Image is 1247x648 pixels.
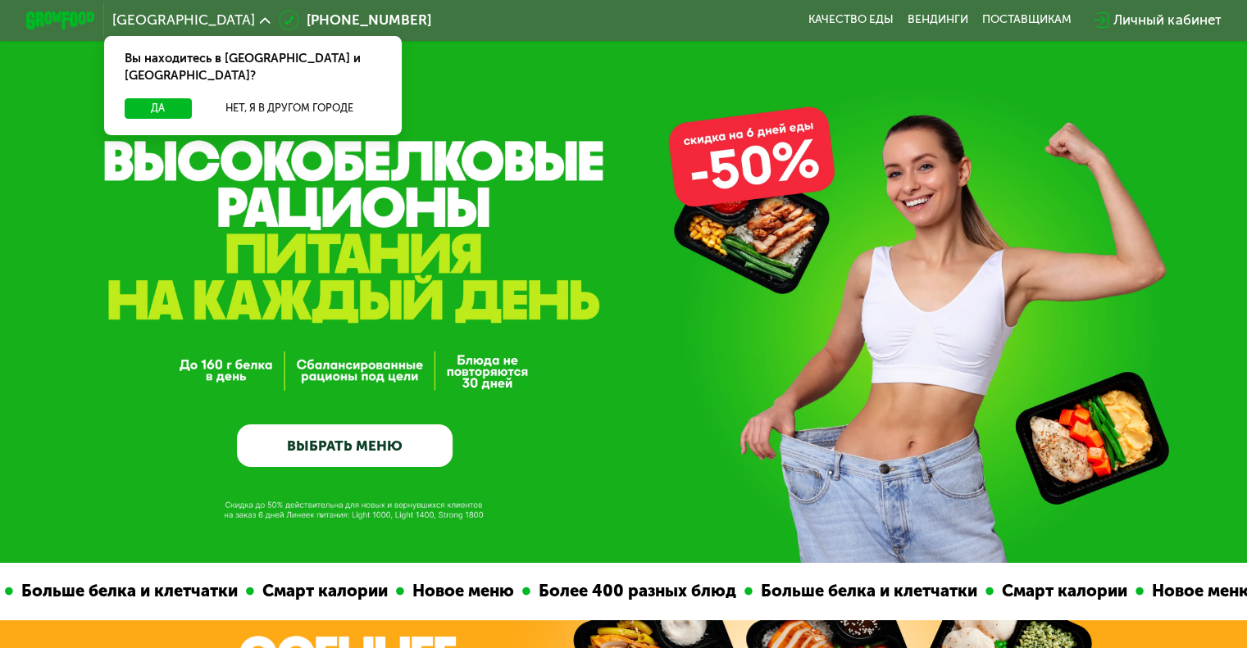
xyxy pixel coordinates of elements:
[749,578,981,604] div: Больше белка и клетчатки
[198,98,381,119] button: Нет, я в другом городе
[104,36,402,98] div: Вы находитесь в [GEOGRAPHIC_DATA] и [GEOGRAPHIC_DATA]?
[112,13,255,27] span: [GEOGRAPHIC_DATA]
[9,578,242,604] div: Больше белка и клетчатки
[990,578,1131,604] div: Смарт калории
[982,13,1072,27] div: поставщикам
[279,10,431,30] a: [PHONE_NUMBER]
[526,578,740,604] div: Более 400 разных блюд
[1113,10,1221,30] div: Личный кабинет
[400,578,518,604] div: Новое меню
[808,13,894,27] a: Качество еды
[908,13,968,27] a: Вендинги
[125,98,191,119] button: Да
[237,424,453,468] a: ВЫБРАТЬ МЕНЮ
[250,578,392,604] div: Смарт калории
